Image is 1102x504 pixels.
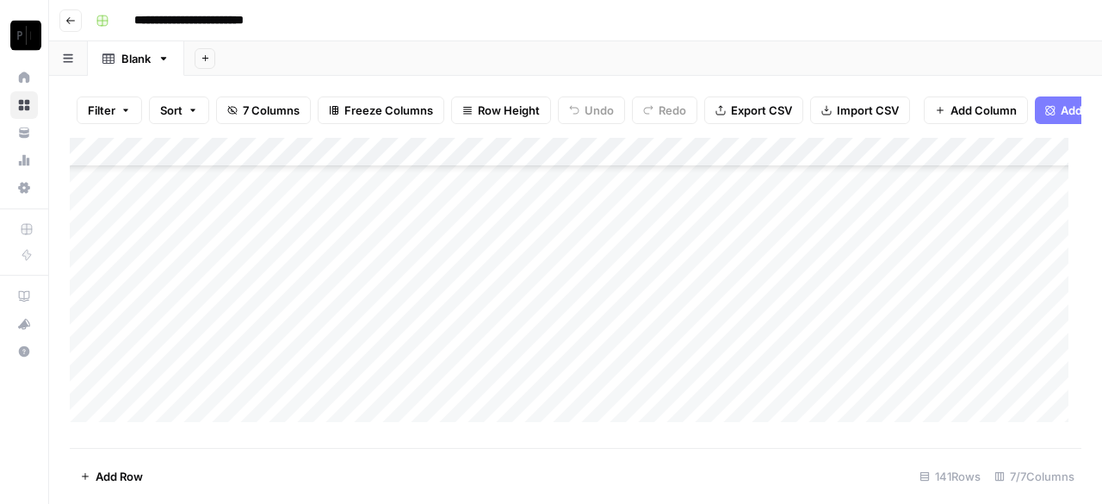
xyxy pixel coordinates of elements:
[96,468,143,485] span: Add Row
[731,102,792,119] span: Export CSV
[10,119,38,146] a: Your Data
[451,96,551,124] button: Row Height
[10,91,38,119] a: Browse
[987,463,1081,490] div: 7/7 Columns
[121,50,151,67] div: Blank
[243,102,300,119] span: 7 Columns
[632,96,697,124] button: Redo
[950,102,1017,119] span: Add Column
[585,102,614,119] span: Undo
[10,174,38,202] a: Settings
[659,102,686,119] span: Redo
[10,310,38,338] button: What's new?
[810,96,910,124] button: Import CSV
[149,96,209,124] button: Sort
[318,96,444,124] button: Freeze Columns
[704,96,803,124] button: Export CSV
[558,96,625,124] button: Undo
[913,463,987,490] div: 141 Rows
[924,96,1028,124] button: Add Column
[11,311,37,337] div: What's new?
[88,41,184,76] a: Blank
[88,102,115,119] span: Filter
[160,102,183,119] span: Sort
[77,96,142,124] button: Filter
[10,20,41,51] img: Paragon Intel - Copyediting Logo
[10,64,38,91] a: Home
[478,102,540,119] span: Row Height
[10,14,38,57] button: Workspace: Paragon Intel - Copyediting
[344,102,433,119] span: Freeze Columns
[837,102,899,119] span: Import CSV
[10,283,38,310] a: AirOps Academy
[216,96,311,124] button: 7 Columns
[70,463,153,490] button: Add Row
[10,146,38,174] a: Usage
[10,338,38,365] button: Help + Support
